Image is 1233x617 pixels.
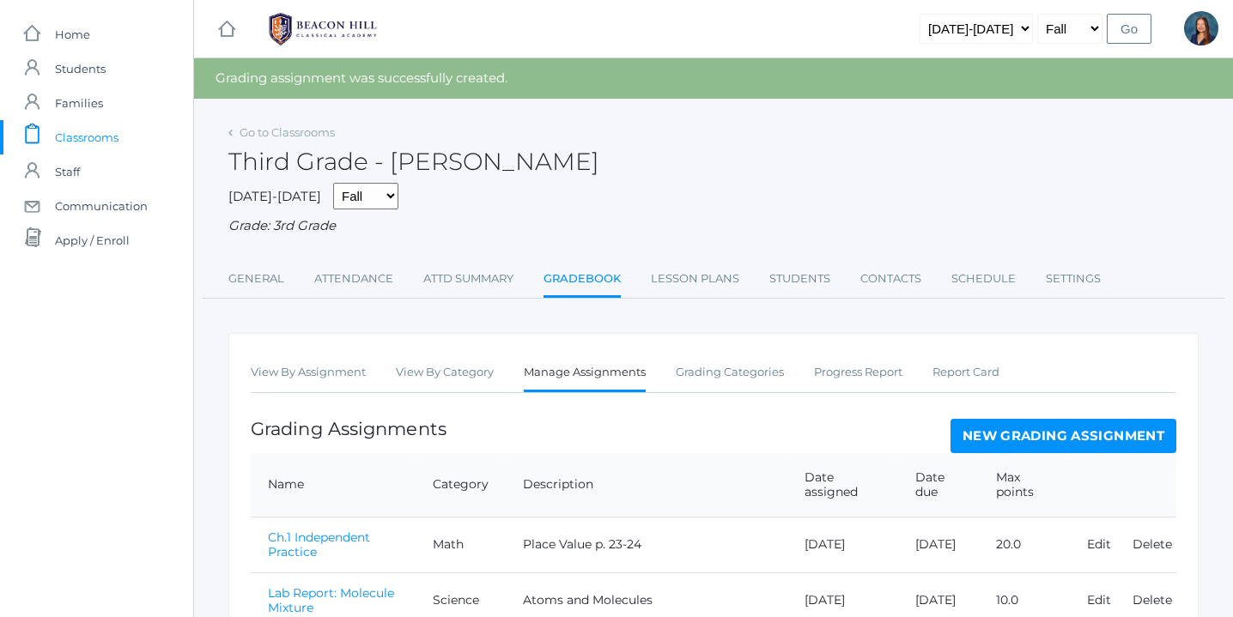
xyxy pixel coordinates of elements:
a: Delete [1133,592,1172,608]
th: Description [506,453,787,517]
td: 20.0 [979,517,1070,572]
a: Report Card [932,355,999,390]
a: Ch.1 Independent Practice [268,529,370,560]
span: [DATE]-[DATE] [228,188,321,204]
th: Date assigned [787,453,897,517]
span: Students [55,51,106,86]
a: General [228,262,284,296]
img: BHCALogos-05-308ed15e86a5a0abce9b8dd61676a3503ac9727e845dece92d48e8588c001991.png [258,8,387,51]
th: Category [416,453,506,517]
h2: Third Grade - [PERSON_NAME] [228,148,599,175]
a: Settings [1046,262,1101,296]
a: Manage Assignments [524,355,646,392]
input: Go [1107,14,1151,44]
a: Lesson Plans [651,262,739,296]
span: Apply / Enroll [55,223,130,257]
span: Staff [55,154,80,189]
a: Progress Report [814,355,902,390]
a: New Grading Assignment [951,419,1176,453]
td: Place Value p. 23-24 [506,517,787,572]
span: Home [55,17,90,51]
a: Go to Classrooms [240,125,335,139]
a: View By Assignment [251,355,366,390]
th: Max points [979,453,1070,517]
h1: Grading Assignments [251,419,446,439]
a: Attd Summary [423,262,513,296]
div: Lori Webster [1184,11,1218,45]
a: Schedule [951,262,1016,296]
span: Communication [55,189,148,223]
a: Edit [1087,536,1111,552]
a: Edit [1087,592,1111,608]
a: Lab Report: Molecule Mixture [268,585,394,615]
span: Families [55,86,103,120]
td: [DATE] [898,517,980,572]
a: Gradebook [544,262,621,299]
span: Classrooms [55,120,118,154]
a: Contacts [860,262,921,296]
a: Attendance [314,262,393,296]
a: Grading Categories [676,355,784,390]
th: Name [251,453,416,517]
th: Date due [898,453,980,517]
div: Grade: 3rd Grade [228,216,1199,236]
a: View By Category [396,355,494,390]
a: Delete [1133,536,1172,552]
div: Grading assignment was successfully created. [194,58,1233,99]
td: [DATE] [787,517,897,572]
a: Students [769,262,830,296]
td: Math [416,517,506,572]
